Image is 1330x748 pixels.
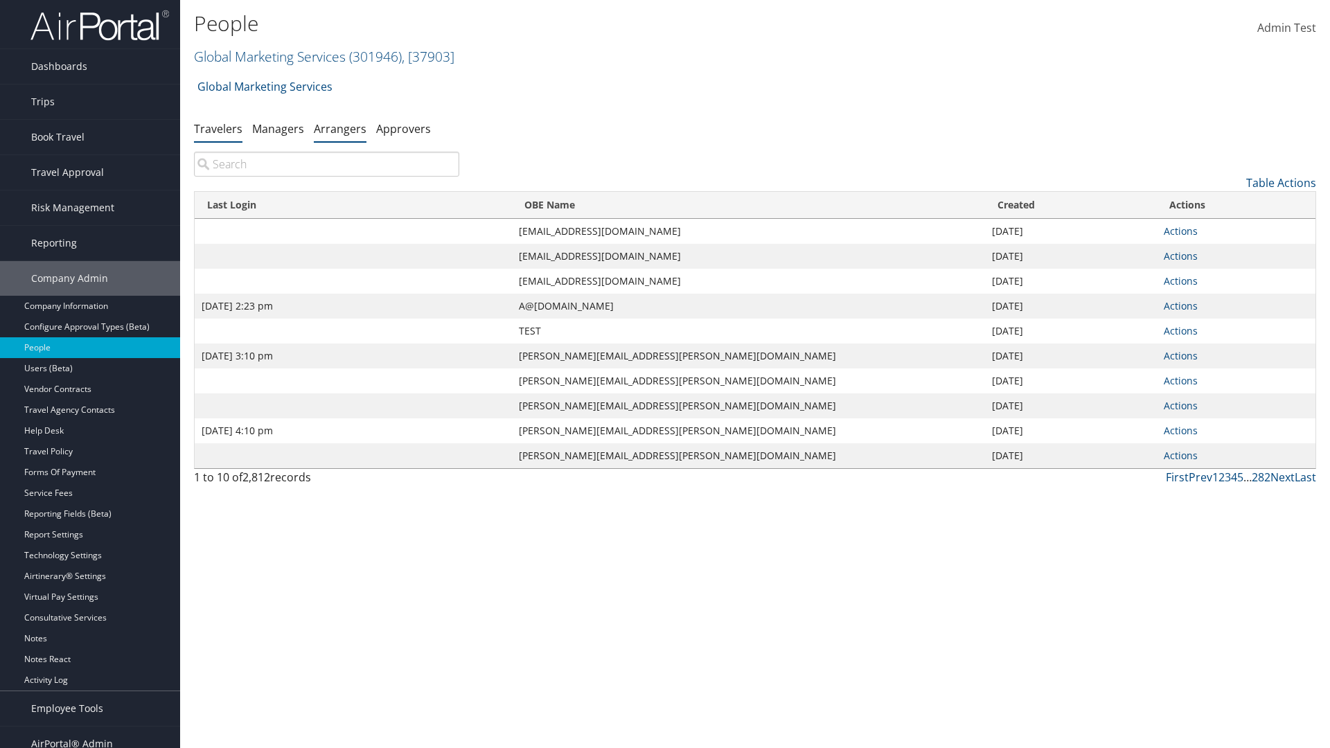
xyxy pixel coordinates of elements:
[985,294,1157,319] td: [DATE]
[1164,449,1198,462] a: Actions
[1257,7,1316,50] a: Admin Test
[1164,399,1198,412] a: Actions
[1252,470,1270,485] a: 282
[1164,274,1198,287] a: Actions
[985,418,1157,443] td: [DATE]
[1295,470,1316,485] a: Last
[1237,470,1243,485] a: 5
[1231,470,1237,485] a: 4
[512,319,986,344] td: TEST
[194,121,242,136] a: Travelers
[512,244,986,269] td: [EMAIL_ADDRESS][DOMAIN_NAME]
[31,120,85,154] span: Book Travel
[31,190,114,225] span: Risk Management
[1257,20,1316,35] span: Admin Test
[985,219,1157,244] td: [DATE]
[1164,374,1198,387] a: Actions
[31,261,108,296] span: Company Admin
[1189,470,1212,485] a: Prev
[512,219,986,244] td: [EMAIL_ADDRESS][DOMAIN_NAME]
[985,393,1157,418] td: [DATE]
[314,121,366,136] a: Arrangers
[985,368,1157,393] td: [DATE]
[512,368,986,393] td: [PERSON_NAME][EMAIL_ADDRESS][PERSON_NAME][DOMAIN_NAME]
[512,269,986,294] td: [EMAIL_ADDRESS][DOMAIN_NAME]
[349,47,402,66] span: ( 301946 )
[1270,470,1295,485] a: Next
[31,84,55,119] span: Trips
[512,418,986,443] td: [PERSON_NAME][EMAIL_ADDRESS][PERSON_NAME][DOMAIN_NAME]
[30,9,169,42] img: airportal-logo.png
[195,344,512,368] td: [DATE] 3:10 pm
[1164,224,1198,238] a: Actions
[1164,324,1198,337] a: Actions
[985,344,1157,368] td: [DATE]
[195,418,512,443] td: [DATE] 4:10 pm
[985,269,1157,294] td: [DATE]
[376,121,431,136] a: Approvers
[1164,349,1198,362] a: Actions
[242,470,270,485] span: 2,812
[1225,470,1231,485] a: 3
[195,192,512,219] th: Last Login: activate to sort column ascending
[194,9,942,38] h1: People
[195,294,512,319] td: [DATE] 2:23 pm
[31,49,87,84] span: Dashboards
[1157,192,1315,219] th: Actions
[985,244,1157,269] td: [DATE]
[512,294,986,319] td: A@[DOMAIN_NAME]
[985,192,1157,219] th: Created: activate to sort column ascending
[512,393,986,418] td: [PERSON_NAME][EMAIL_ADDRESS][PERSON_NAME][DOMAIN_NAME]
[197,73,332,100] a: Global Marketing Services
[512,192,986,219] th: OBE Name: activate to sort column ascending
[512,443,986,468] td: [PERSON_NAME][EMAIL_ADDRESS][PERSON_NAME][DOMAIN_NAME]
[1212,470,1218,485] a: 1
[1164,424,1198,437] a: Actions
[194,47,454,66] a: Global Marketing Services
[985,319,1157,344] td: [DATE]
[1166,470,1189,485] a: First
[1218,470,1225,485] a: 2
[31,226,77,260] span: Reporting
[194,152,459,177] input: Search
[512,344,986,368] td: [PERSON_NAME][EMAIL_ADDRESS][PERSON_NAME][DOMAIN_NAME]
[1164,299,1198,312] a: Actions
[31,155,104,190] span: Travel Approval
[252,121,304,136] a: Managers
[402,47,454,66] span: , [ 37903 ]
[1246,175,1316,190] a: Table Actions
[194,469,459,492] div: 1 to 10 of records
[985,443,1157,468] td: [DATE]
[1164,249,1198,262] a: Actions
[31,691,103,726] span: Employee Tools
[1243,470,1252,485] span: …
